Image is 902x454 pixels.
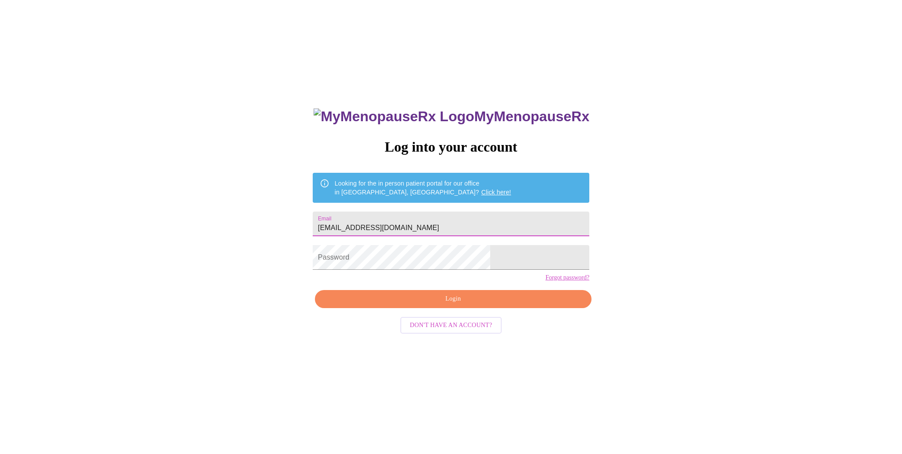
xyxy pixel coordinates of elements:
span: Login [325,294,581,305]
button: Don't have an account? [400,317,502,334]
button: Login [315,290,591,308]
a: Don't have an account? [398,320,504,328]
h3: Log into your account [313,139,589,155]
span: Don't have an account? [410,320,492,331]
div: Looking for the in person patient portal for our office in [GEOGRAPHIC_DATA], [GEOGRAPHIC_DATA]? [335,175,511,200]
a: Click here! [481,189,511,196]
h3: MyMenopauseRx [314,108,589,125]
img: MyMenopauseRx Logo [314,108,474,125]
a: Forgot password? [545,274,589,281]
